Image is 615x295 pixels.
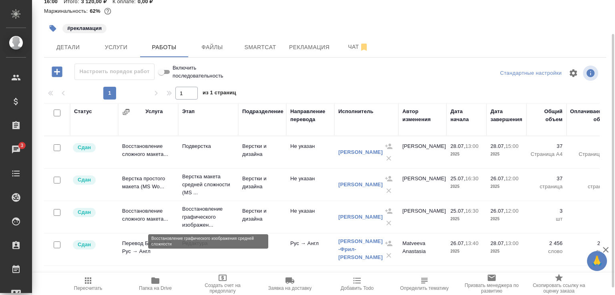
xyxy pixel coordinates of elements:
[531,150,563,158] p: Страница А4
[505,240,519,246] p: 13:00
[583,66,600,81] span: Посмотреть информацию
[531,183,563,191] p: страница
[145,108,163,116] div: Услуга
[182,173,234,197] p: Верстка макета средней сложности (MS ...
[498,67,564,80] div: split button
[450,215,482,223] p: 2025
[571,142,611,150] p: 37
[145,42,183,52] span: Работы
[571,247,611,255] p: слово
[67,24,102,32] p: #рекламация
[341,285,374,291] span: Добавить Todo
[74,108,92,116] div: Статус
[571,183,611,191] p: страница
[286,138,334,166] td: Не указан
[49,42,87,52] span: Детали
[118,171,178,199] td: Верстка простого макета (MS Wo...
[450,143,465,149] p: 28.07,
[531,207,563,215] p: 3
[505,143,519,149] p: 15:00
[286,203,334,231] td: Не указан
[122,108,130,116] button: Сгруппировать
[570,108,611,124] div: Оплачиваемый объем
[46,64,68,80] button: Добавить работу
[72,207,114,218] div: Менеджер проверил работу исполнителя, передает ее на следующий этап
[286,171,334,199] td: Не указан
[465,143,478,149] p: 13:00
[490,247,523,255] p: 2025
[241,42,279,52] span: Smartcat
[505,175,519,181] p: 12:00
[182,142,234,150] p: Подверстка
[450,247,482,255] p: 2025
[54,273,122,295] button: Пересчитать
[338,149,383,155] a: [PERSON_NAME]
[338,238,383,260] a: [PERSON_NAME] -Фрил- [PERSON_NAME]
[571,150,611,158] p: Страница А4
[182,108,195,116] div: Этап
[78,241,91,249] p: Сдан
[338,108,374,116] div: Исполнитель
[62,24,107,31] span: рекламация
[490,175,505,181] p: 26.07,
[571,207,611,215] p: 3
[505,208,519,214] p: 12:00
[118,235,178,263] td: Перевод Бизнес 2.0 Рус → Англ
[72,175,114,185] div: Менеджер проверил работу исполнителя, передает ее на следующий этап
[571,239,611,247] p: 2 456
[118,138,178,166] td: Восстановление сложного макета...
[463,283,521,294] span: Призвать менеджера по развитию
[398,138,446,166] td: [PERSON_NAME]
[72,239,114,250] div: Менеджер проверил работу исполнителя, передает ее на следующий этап
[458,273,525,295] button: Призвать менеджера по развитию
[97,42,135,52] span: Услуги
[139,285,172,291] span: Папка на Drive
[44,20,62,37] button: Добавить тэг
[450,208,465,214] p: 25.07,
[450,150,482,158] p: 2025
[268,285,312,291] span: Заявка на доставку
[238,171,286,199] td: Верстки и дизайна
[450,183,482,191] p: 2025
[531,239,563,247] p: 2 456
[339,42,378,52] span: Чат
[398,235,446,263] td: Matveeva Anastasia
[391,273,458,295] button: Определить тематику
[571,215,611,223] p: шт
[530,283,588,294] span: Скопировать ссылку на оценку заказа
[78,144,91,151] p: Сдан
[490,208,505,214] p: 26.07,
[402,108,442,124] div: Автор изменения
[338,181,383,187] a: [PERSON_NAME]
[44,8,90,14] p: Маржинальность:
[193,42,231,52] span: Файлы
[531,215,563,223] p: шт
[16,142,28,149] span: 3
[531,175,563,183] p: 37
[450,240,465,246] p: 26.07,
[122,273,189,295] button: Папка на Drive
[465,175,478,181] p: 16:30
[490,183,523,191] p: 2025
[398,171,446,199] td: [PERSON_NAME]
[2,140,30,159] a: 3
[450,108,482,124] div: Дата начала
[590,253,604,269] span: 🙏
[286,235,334,263] td: Рус → Англ
[587,251,607,271] button: 🙏
[571,175,611,183] p: 37
[359,42,369,52] svg: Отписаться
[242,108,283,116] div: Подразделение
[194,283,251,294] span: Создать счет на предоплату
[531,247,563,255] p: слово
[189,273,256,295] button: Создать счет на предоплату
[450,175,465,181] p: 25.07,
[118,203,178,231] td: Восстановление сложного макета...
[102,6,113,16] button: 982.40 RUB;
[398,203,446,231] td: [PERSON_NAME]
[490,215,523,223] p: 2025
[490,108,523,124] div: Дата завершения
[238,203,286,231] td: Верстки и дизайна
[289,42,330,52] span: Рекламация
[78,208,91,216] p: Сдан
